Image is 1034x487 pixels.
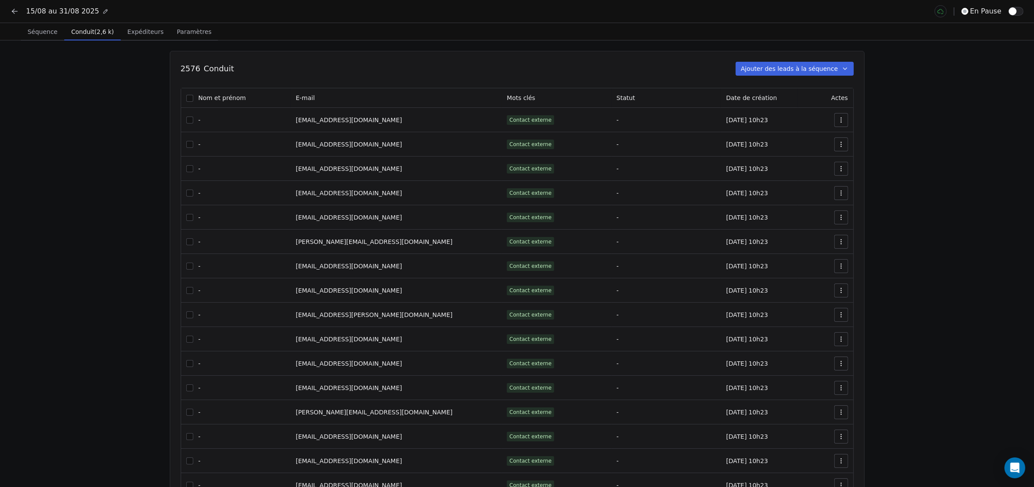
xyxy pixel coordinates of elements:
font: E-mail [296,94,315,101]
font: - [198,336,201,343]
font: [DATE] 10h23 [726,311,768,318]
font: 2576 [181,64,201,73]
font: Contact externe [509,336,552,342]
font: - [198,360,201,367]
font: [EMAIL_ADDRESS][DOMAIN_NAME] [296,287,402,294]
font: [DATE] 10h23 [726,263,768,270]
font: - [617,214,619,221]
font: - [198,117,201,123]
font: [EMAIL_ADDRESS][DOMAIN_NAME] [296,384,402,391]
font: Statut [617,94,635,101]
font: Contact externe [509,434,552,440]
font: - [198,311,201,318]
font: - [617,117,619,123]
font: - [617,165,619,172]
font: [DATE] 10h23 [726,384,768,391]
font: [EMAIL_ADDRESS][DOMAIN_NAME] [296,263,402,270]
font: Séquence [27,28,57,35]
font: Contact externe [509,239,552,245]
font: - [617,238,619,245]
font: [PERSON_NAME][EMAIL_ADDRESS][DOMAIN_NAME] [296,409,453,416]
font: [DATE] 10h23 [726,117,768,123]
font: - [617,433,619,440]
font: - [617,457,619,464]
font: - [198,433,201,440]
font: Actes [831,94,848,101]
font: Contact externe [509,287,552,294]
font: - [617,190,619,197]
font: - [617,141,619,148]
font: en pause [970,7,1001,15]
font: [EMAIL_ADDRESS][DOMAIN_NAME] [296,141,402,148]
font: Contact externe [509,141,552,147]
font: [DATE] 10h23 [726,238,768,245]
font: - [617,336,619,343]
font: 15/08 au 31/08 2025 [26,7,99,15]
font: - [198,165,201,172]
font: [EMAIL_ADDRESS][DOMAIN_NAME] [296,457,402,464]
font: Conduit [204,64,234,73]
font: [PERSON_NAME][EMAIL_ADDRESS][DOMAIN_NAME] [296,238,453,245]
font: [EMAIL_ADDRESS][DOMAIN_NAME] [296,433,402,440]
font: [DATE] 10h23 [726,214,768,221]
font: Contact externe [509,360,552,367]
font: - [617,409,619,416]
font: [EMAIL_ADDRESS][DOMAIN_NAME] [296,190,402,197]
font: - [198,214,201,221]
font: Ajouter des leads à la séquence [741,65,838,72]
font: - [198,190,201,197]
font: - [198,141,201,148]
font: [DATE] 10h23 [726,165,768,172]
font: Contact externe [509,409,552,415]
font: Contact externe [509,458,552,464]
font: - [617,311,619,318]
font: Contact externe [509,385,552,391]
font: - [198,457,201,464]
font: Conduit [71,28,94,35]
font: [DATE] 10h23 [726,409,768,416]
font: Contact externe [509,117,552,123]
font: Date de création [726,94,777,101]
font: - [198,287,201,294]
div: Ouvrir Intercom Messenger [1004,457,1025,478]
font: (2,6 k) [94,28,114,35]
font: - [617,360,619,367]
font: Contact externe [509,190,552,196]
font: [DATE] 10h23 [726,141,768,148]
font: - [198,263,201,270]
font: Nom et prénom [198,94,246,101]
font: [EMAIL_ADDRESS][DOMAIN_NAME] [296,165,402,172]
font: Expéditeurs [127,28,163,35]
font: - [617,287,619,294]
font: Paramètres [177,28,211,35]
font: - [617,384,619,391]
font: [EMAIL_ADDRESS][PERSON_NAME][DOMAIN_NAME] [296,311,453,318]
font: - [617,263,619,270]
font: [EMAIL_ADDRESS][DOMAIN_NAME] [296,336,402,343]
font: - [198,384,201,391]
font: [DATE] 10h23 [726,360,768,367]
font: Contact externe [509,214,552,220]
font: Mots clés [507,94,535,101]
font: [DATE] 10h23 [726,336,768,343]
font: [DATE] 10h23 [726,457,768,464]
font: Contact externe [509,166,552,172]
font: [EMAIL_ADDRESS][DOMAIN_NAME] [296,360,402,367]
font: - [198,238,201,245]
font: Contact externe [509,312,552,318]
font: - [198,409,201,416]
font: [DATE] 10h23 [726,190,768,197]
font: [EMAIL_ADDRESS][DOMAIN_NAME] [296,214,402,221]
font: Contact externe [509,263,552,269]
font: [DATE] 10h23 [726,433,768,440]
font: [DATE] 10h23 [726,287,768,294]
font: [EMAIL_ADDRESS][DOMAIN_NAME] [296,117,402,123]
